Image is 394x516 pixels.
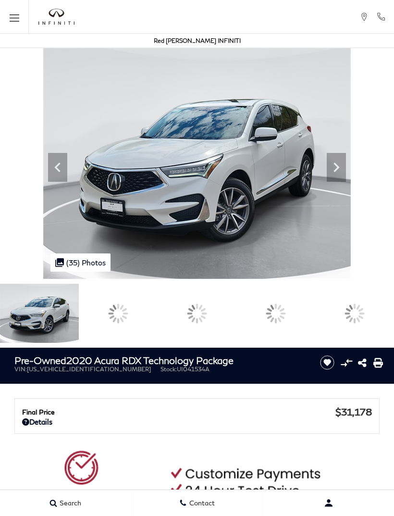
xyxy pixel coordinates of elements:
span: $31,178 [335,406,372,417]
img: Used 2020 Platinum White Pearl Acura Technology Package image 1 [43,48,351,279]
button: Save vehicle [317,355,338,370]
a: Red [PERSON_NAME] INFINITI [154,37,241,44]
span: VIN: [14,365,27,373]
a: Details [22,417,372,426]
a: Print this Pre-Owned 2020 Acura RDX Technology Package [373,357,383,368]
div: (35) Photos [50,253,111,272]
h1: 2020 Acura RDX Technology Package [14,355,308,365]
span: Stock: [160,365,177,373]
a: Final Price $31,178 [22,406,372,417]
span: [US_VEHICLE_IDENTIFICATION_NUMBER] [27,365,151,373]
button: user-profile-menu [263,491,394,515]
strong: Pre-Owned [14,354,66,366]
span: Final Price [22,408,335,416]
a: infiniti [38,9,74,25]
span: Search [57,499,81,507]
button: Compare vehicle [339,355,354,370]
span: Contact [187,499,215,507]
img: INFINITI [38,9,74,25]
span: UI041534A [177,365,209,373]
a: Share this Pre-Owned 2020 Acura RDX Technology Package [358,357,367,368]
